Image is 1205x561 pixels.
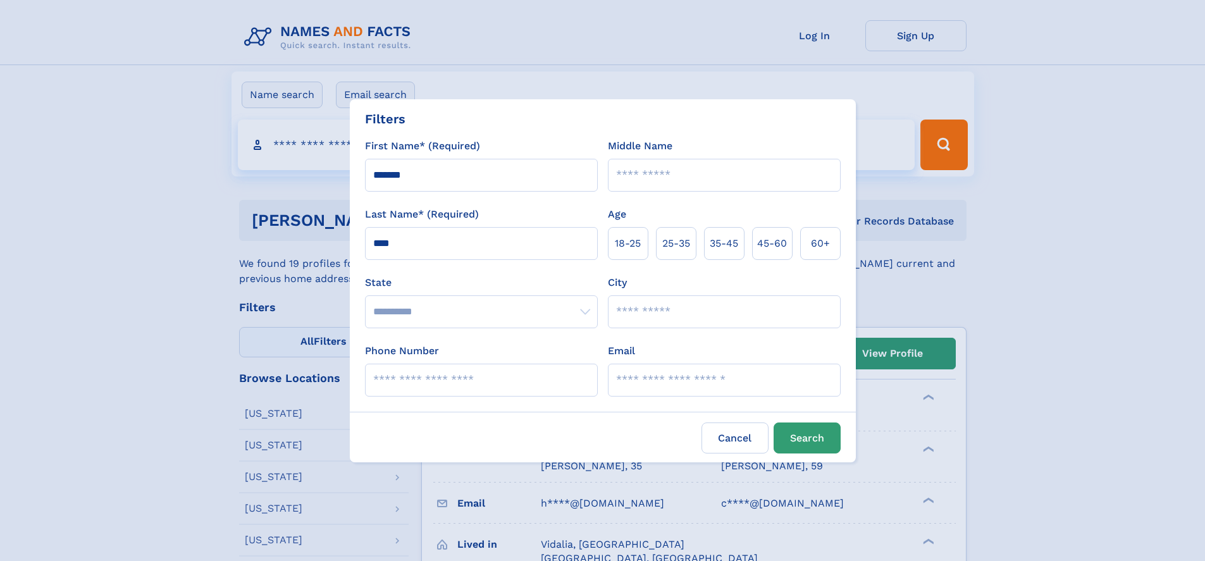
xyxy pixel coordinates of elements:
[365,275,598,290] label: State
[615,236,641,251] span: 18‑25
[774,422,841,453] button: Search
[365,207,479,222] label: Last Name* (Required)
[811,236,830,251] span: 60+
[757,236,787,251] span: 45‑60
[608,207,626,222] label: Age
[365,139,480,154] label: First Name* (Required)
[365,343,439,359] label: Phone Number
[608,343,635,359] label: Email
[608,139,672,154] label: Middle Name
[608,275,627,290] label: City
[701,422,769,453] label: Cancel
[365,109,405,128] div: Filters
[662,236,690,251] span: 25‑35
[710,236,738,251] span: 35‑45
